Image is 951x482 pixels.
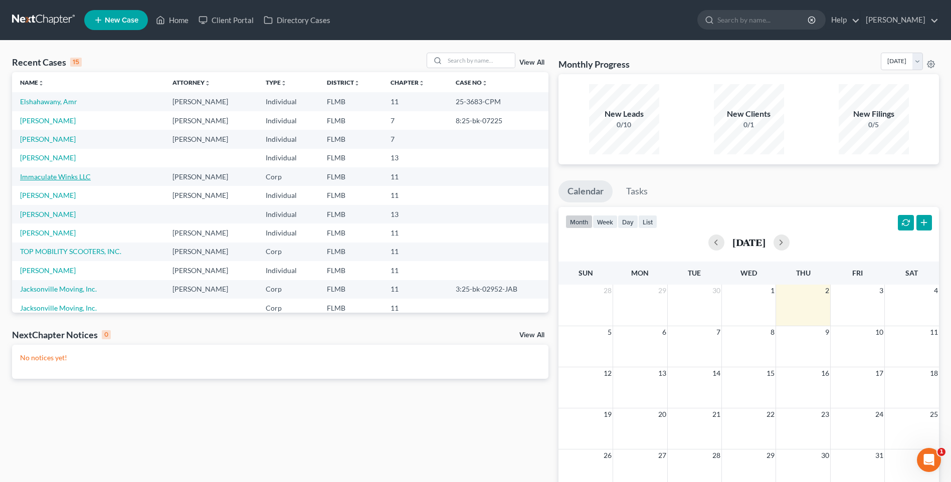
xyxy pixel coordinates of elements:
td: [PERSON_NAME] [164,130,258,148]
span: 8 [770,326,776,338]
span: 14 [711,367,721,379]
a: View All [519,59,544,66]
td: [PERSON_NAME] [164,186,258,204]
span: 20 [657,408,667,420]
div: 0/1 [714,120,784,130]
a: Elshahawany, Amr [20,97,77,106]
button: list [638,215,657,228]
a: Calendar [558,180,613,202]
div: Recent Cases [12,56,82,68]
td: [PERSON_NAME] [164,280,258,299]
a: Case Nounfold_more [456,79,488,86]
td: [PERSON_NAME] [164,167,258,186]
h3: Monthly Progress [558,58,630,70]
span: 19 [603,408,613,420]
a: [PERSON_NAME] [20,266,76,275]
i: unfold_more [482,80,488,86]
h2: [DATE] [732,237,766,248]
a: [PERSON_NAME] [20,210,76,218]
span: 29 [766,449,776,461]
a: [PERSON_NAME] [20,191,76,199]
a: Jacksonville Moving, Inc. [20,285,97,293]
span: 25 [929,408,939,420]
span: 7 [715,326,721,338]
span: 12 [603,367,613,379]
td: Individual [258,261,319,280]
td: [PERSON_NAME] [164,261,258,280]
td: 11 [383,299,448,317]
td: FLMB [319,186,383,204]
td: 13 [383,205,448,223]
a: Attorneyunfold_more [172,79,211,86]
td: Individual [258,186,319,204]
span: Thu [796,269,811,277]
span: Tue [688,269,701,277]
td: 11 [383,223,448,242]
a: Typeunfold_more [266,79,287,86]
a: Directory Cases [259,11,335,29]
div: New Filings [839,108,909,120]
td: 8:25-bk-07225 [448,111,548,130]
td: 11 [383,186,448,204]
td: 11 [383,243,448,261]
td: [PERSON_NAME] [164,223,258,242]
button: month [565,215,593,228]
span: 24 [874,408,884,420]
a: Help [826,11,860,29]
i: unfold_more [205,80,211,86]
span: 5 [607,326,613,338]
td: Individual [258,92,319,111]
div: New Clients [714,108,784,120]
div: 15 [70,58,82,67]
td: 3:25-bk-02952-JAB [448,280,548,299]
a: Chapterunfold_more [391,79,425,86]
td: FLMB [319,243,383,261]
td: 7 [383,111,448,130]
td: FLMB [319,299,383,317]
td: [PERSON_NAME] [164,92,258,111]
div: New Leads [589,108,659,120]
span: 31 [874,449,884,461]
td: 11 [383,167,448,186]
td: [PERSON_NAME] [164,111,258,130]
td: Corp [258,243,319,261]
td: Individual [258,130,319,148]
td: 25-3683-CPM [448,92,548,111]
span: 3 [878,285,884,297]
td: Corp [258,280,319,299]
a: [PERSON_NAME] [861,11,938,29]
span: 16 [820,367,830,379]
td: 11 [383,280,448,299]
td: FLMB [319,149,383,167]
a: Districtunfold_more [327,79,360,86]
span: 26 [603,449,613,461]
a: Nameunfold_more [20,79,44,86]
span: 1 [937,448,945,456]
td: FLMB [319,167,383,186]
a: [PERSON_NAME] [20,116,76,125]
button: week [593,215,618,228]
input: Search by name... [717,11,809,29]
span: 13 [657,367,667,379]
span: 9 [824,326,830,338]
td: 13 [383,149,448,167]
span: 30 [820,449,830,461]
a: Home [151,11,194,29]
td: Individual [258,111,319,130]
a: [PERSON_NAME] [20,228,76,237]
span: 28 [711,449,721,461]
td: Corp [258,299,319,317]
span: Wed [740,269,757,277]
span: Sat [905,269,918,277]
span: 11 [929,326,939,338]
div: 0 [102,330,111,339]
span: 21 [711,408,721,420]
input: Search by name... [445,53,515,68]
span: 28 [603,285,613,297]
a: View All [519,332,544,339]
a: Client Portal [194,11,259,29]
td: FLMB [319,280,383,299]
td: FLMB [319,223,383,242]
span: 2 [824,285,830,297]
a: Jacksonville Moving, Inc. [20,304,97,312]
